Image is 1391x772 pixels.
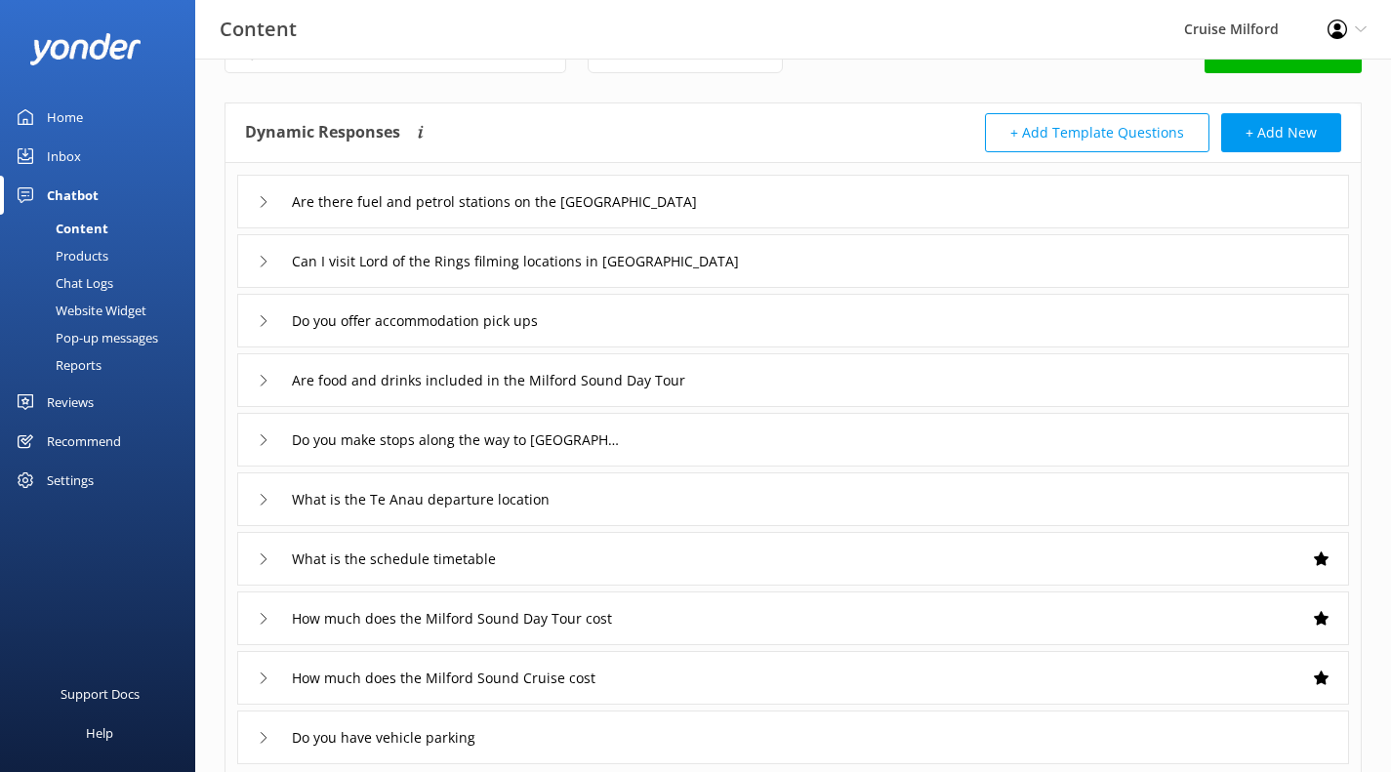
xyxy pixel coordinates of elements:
[1221,113,1341,152] button: + Add New
[47,383,94,422] div: Reviews
[47,98,83,137] div: Home
[12,269,195,297] a: Chat Logs
[12,351,195,379] a: Reports
[29,33,142,65] img: yonder-white-logo.png
[12,351,102,379] div: Reports
[12,242,108,269] div: Products
[12,269,113,297] div: Chat Logs
[61,674,140,713] div: Support Docs
[12,242,195,269] a: Products
[12,215,108,242] div: Content
[12,215,195,242] a: Content
[47,176,99,215] div: Chatbot
[12,297,146,324] div: Website Widget
[47,461,94,500] div: Settings
[12,297,195,324] a: Website Widget
[86,713,113,752] div: Help
[47,422,121,461] div: Recommend
[12,324,195,351] a: Pop-up messages
[12,324,158,351] div: Pop-up messages
[220,14,297,45] h3: Content
[47,137,81,176] div: Inbox
[245,113,400,152] h4: Dynamic Responses
[985,113,1209,152] button: + Add Template Questions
